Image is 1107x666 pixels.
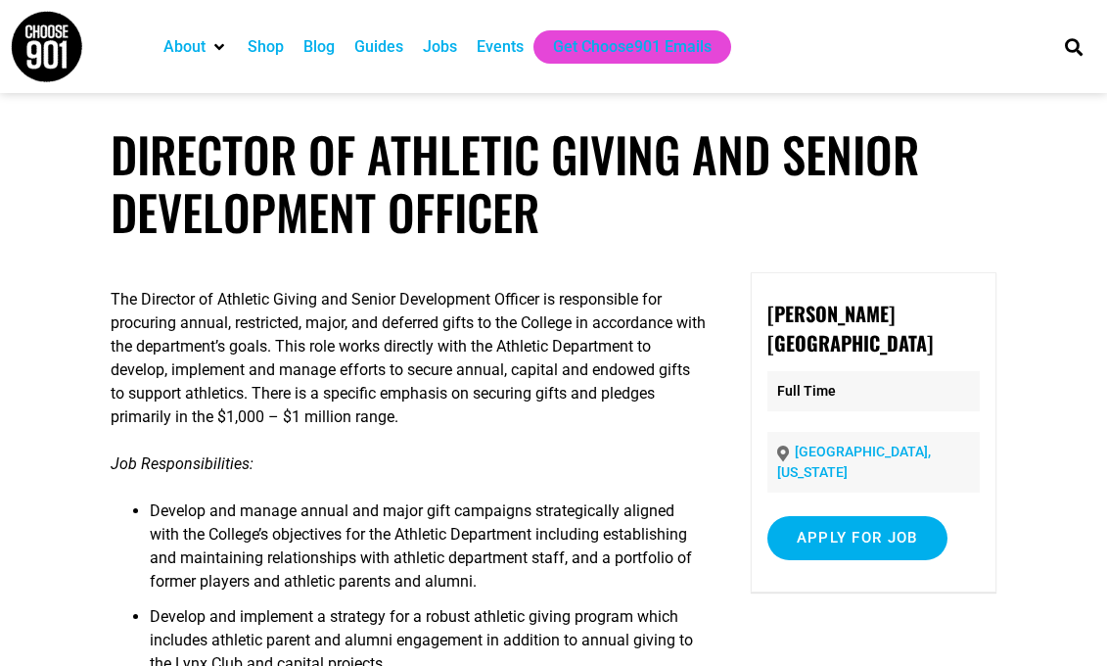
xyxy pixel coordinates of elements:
[767,516,947,560] input: Apply for job
[767,299,933,357] strong: [PERSON_NAME][GEOGRAPHIC_DATA]
[1057,30,1089,63] div: Search
[777,444,931,480] a: [GEOGRAPHIC_DATA], [US_STATE]
[248,35,284,59] a: Shop
[354,35,403,59] a: Guides
[553,35,712,59] a: Get Choose901 Emails
[477,35,524,59] a: Events
[111,125,996,241] h1: Director of Athletic Giving and Senior Development Officer
[111,288,706,429] p: The Director of Athletic Giving and Senior Development Officer is responsible for procuring annua...
[154,30,1035,64] nav: Main nav
[767,371,980,411] p: Full Time
[111,454,254,473] em: Job Responsibilities:
[163,35,206,59] a: About
[154,30,238,64] div: About
[303,35,335,59] a: Blog
[150,499,706,605] li: Develop and manage annual and major gift campaigns strategically aligned with the College’s objec...
[423,35,457,59] a: Jobs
